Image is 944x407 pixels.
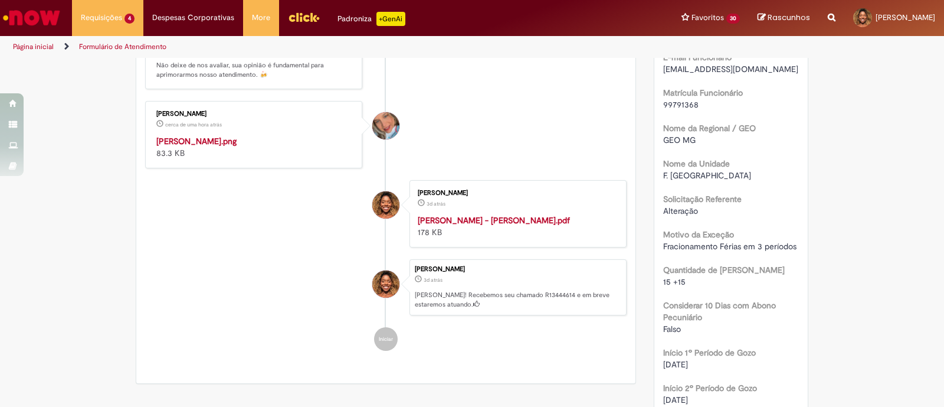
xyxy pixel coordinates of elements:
span: 30 [726,14,740,24]
time: 25/08/2025 14:30:23 [427,200,445,207]
a: Rascunhos [758,12,810,24]
span: GEO MG [663,135,696,145]
b: Nome da Unidade [663,158,730,169]
div: 83.3 KB [156,135,353,159]
img: click_logo_yellow_360x200.png [288,8,320,26]
li: Paula Carolina Ferreira Soares [145,259,627,316]
span: Fracionamento Férias em 3 períodos [663,241,796,252]
span: Requisições [81,12,122,24]
a: [PERSON_NAME].png [156,136,237,146]
span: Rascunhos [768,12,810,23]
span: 15 +15 [663,276,686,287]
b: Solicitação Referente [663,194,742,204]
span: 3d atrás [427,200,445,207]
span: 99791368 [663,99,699,110]
span: Falso [663,324,681,334]
b: Quantidade de [PERSON_NAME] [663,265,785,275]
div: [PERSON_NAME] [156,110,353,118]
b: Matrícula Funcionário [663,87,743,98]
a: Página inicial [13,42,54,51]
span: More [252,12,270,24]
b: Início 1º Período de Gozo [663,347,756,358]
b: Motivo da Exceção [663,229,734,240]
a: Formulário de Atendimento [79,42,166,51]
span: [DATE] [663,395,688,405]
img: ServiceNow [1,6,62,30]
span: F. [GEOGRAPHIC_DATA] [663,170,751,181]
b: Considerar 10 Dias com Abono Pecuniário [663,300,776,323]
div: [PERSON_NAME] [418,190,614,197]
div: Jacqueline Andrade Galani [372,112,399,139]
b: Início 2º Período de Gozo [663,383,757,393]
span: 3d atrás [424,276,442,284]
div: Paula Carolina Ferreira Soares [372,271,399,298]
span: [DATE] [663,359,688,370]
p: +GenAi [376,12,405,26]
span: [PERSON_NAME] [876,12,935,22]
b: Nome da Regional / GEO [663,123,756,134]
div: Paula Carolina Ferreira Soares [372,191,399,219]
span: Favoritos [691,12,724,24]
span: cerca de uma hora atrás [165,121,222,128]
span: 4 [124,14,135,24]
b: E-mail Funcionário [663,52,732,63]
div: Padroniza [337,12,405,26]
ul: Trilhas de página [9,36,621,58]
a: [PERSON_NAME] - [PERSON_NAME].pdf [418,215,570,226]
span: Alteração [663,206,698,216]
time: 28/08/2025 08:52:40 [165,121,222,128]
span: Despesas Corporativas [152,12,234,24]
span: [EMAIL_ADDRESS][DOMAIN_NAME] [663,64,798,74]
p: [PERSON_NAME]! Recebemos seu chamado R13444614 e em breve estaremos atuando. [415,291,620,309]
div: [PERSON_NAME] [415,266,620,273]
time: 25/08/2025 14:32:07 [424,276,442,284]
div: 178 KB [418,214,614,238]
